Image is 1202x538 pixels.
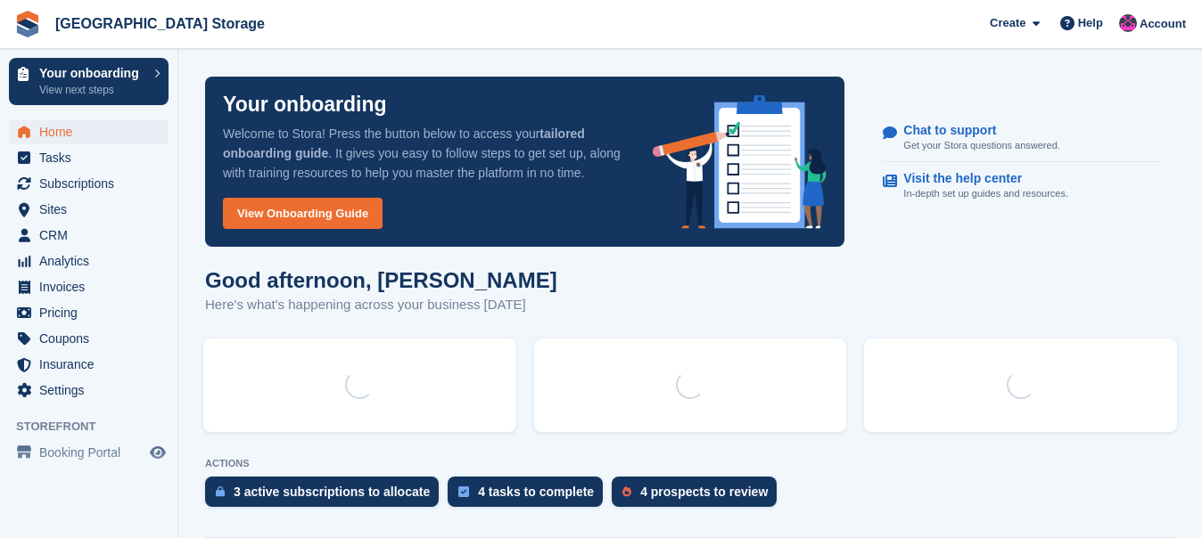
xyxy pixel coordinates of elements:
[39,119,146,144] span: Home
[9,326,169,351] a: menu
[216,485,225,497] img: active_subscription_to_allocate_icon-d502201f5373d7db506a760aba3b589e785aa758c864c3986d89f69b8ff3...
[1140,15,1186,33] span: Account
[478,485,594,499] div: 4 tasks to complete
[9,352,169,377] a: menu
[39,326,146,351] span: Coupons
[223,124,624,183] p: Welcome to Stora! Press the button below to access your . It gives you easy to follow steps to ge...
[640,485,768,499] div: 4 prospects to review
[9,249,169,273] a: menu
[9,171,169,196] a: menu
[223,94,387,115] p: Your onboarding
[39,197,146,222] span: Sites
[39,249,146,273] span: Analytics
[223,198,383,229] a: View Onboarding Guide
[234,485,430,499] div: 3 active subscriptions to allocate
[14,11,41,37] img: stora-icon-8386f47178a22dfd0bd8f6a31ec36ba5ce8667c1dd55bd0f319d3a0aa187defe.svg
[39,440,146,465] span: Booking Portal
[903,186,1068,201] p: In-depth set up guides and resources.
[903,123,1045,138] p: Chat to support
[622,486,631,497] img: prospect-51fa495bee0391a8d652442698ab0144808aea92771e9ea1ae160a38d050c398.svg
[39,352,146,377] span: Insurance
[9,58,169,105] a: Your onboarding View next steps
[39,145,146,170] span: Tasks
[9,119,169,144] a: menu
[458,486,469,497] img: task-75834270c22a3079a89374b754ae025e5fb1db73e45f91037f5363f120a921f8.svg
[39,300,146,325] span: Pricing
[39,274,146,299] span: Invoices
[903,171,1054,186] p: Visit the help center
[39,223,146,248] span: CRM
[612,477,786,516] a: 4 prospects to review
[39,67,145,79] p: Your onboarding
[903,138,1059,153] p: Get your Stora questions answered.
[9,274,169,299] a: menu
[39,82,145,98] p: View next steps
[39,378,146,403] span: Settings
[883,162,1158,210] a: Visit the help center In-depth set up guides and resources.
[147,442,169,463] a: Preview store
[990,14,1025,32] span: Create
[9,223,169,248] a: menu
[9,300,169,325] a: menu
[205,477,448,516] a: 3 active subscriptions to allocate
[448,477,612,516] a: 4 tasks to complete
[205,458,1175,469] p: ACTIONS
[653,95,827,229] img: onboarding-info-6c161a55d2c0e0a8cae90662b2fe09162a5109e8cc188191df67fb4f79e88e88.svg
[9,197,169,222] a: menu
[9,145,169,170] a: menu
[883,114,1158,163] a: Chat to support Get your Stora questions answered.
[205,295,557,315] p: Here's what's happening across your business [DATE]
[39,171,146,196] span: Subscriptions
[9,378,169,403] a: menu
[1078,14,1103,32] span: Help
[9,440,169,465] a: menu
[16,418,177,436] span: Storefront
[205,268,557,292] h1: Good afternoon, [PERSON_NAME]
[1119,14,1137,32] img: Jantz Morgan
[48,9,272,38] a: [GEOGRAPHIC_DATA] Storage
